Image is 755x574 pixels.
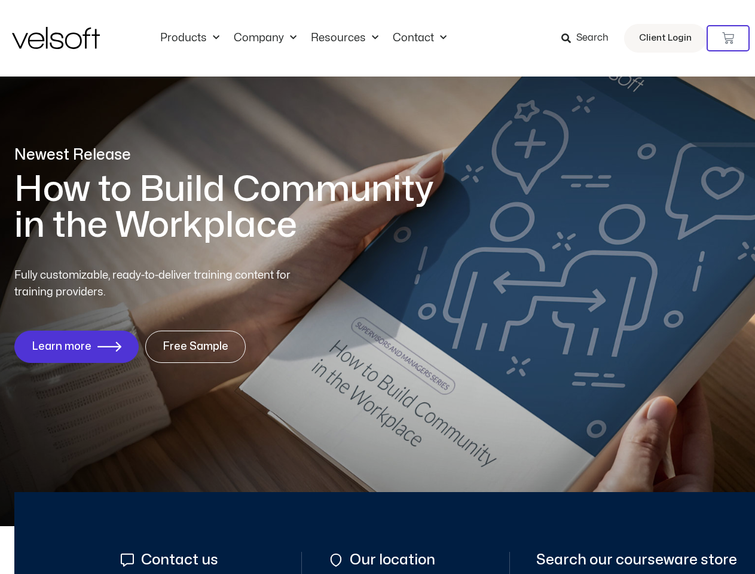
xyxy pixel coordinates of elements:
[227,32,304,45] a: CompanyMenu Toggle
[138,552,218,568] span: Contact us
[163,341,228,353] span: Free Sample
[145,331,246,363] a: Free Sample
[561,28,617,48] a: Search
[153,32,227,45] a: ProductsMenu Toggle
[576,30,609,46] span: Search
[624,24,707,53] a: Client Login
[14,267,312,301] p: Fully customizable, ready-to-deliver training content for training providers.
[639,30,692,46] span: Client Login
[12,27,100,49] img: Velsoft Training Materials
[14,145,451,166] p: Newest Release
[14,331,139,363] a: Learn more
[14,172,451,243] h1: How to Build Community in the Workplace
[347,552,435,568] span: Our location
[32,341,91,353] span: Learn more
[153,32,454,45] nav: Menu
[536,552,737,568] span: Search our courseware store
[386,32,454,45] a: ContactMenu Toggle
[304,32,386,45] a: ResourcesMenu Toggle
